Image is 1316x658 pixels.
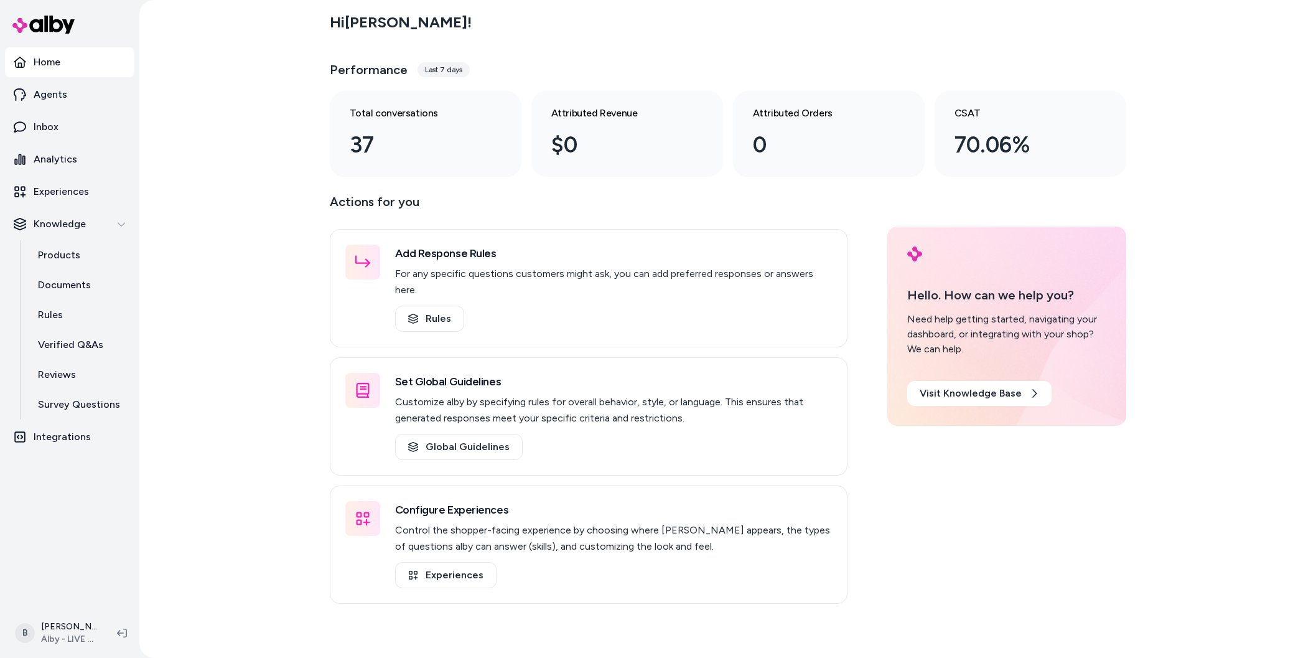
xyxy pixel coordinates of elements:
p: Actions for you [330,192,847,222]
p: Inbox [34,120,58,134]
div: 0 [753,128,885,162]
p: [PERSON_NAME] [41,621,97,633]
a: Integrations [5,422,134,452]
a: Total conversations 37 [330,91,521,177]
span: Alby - LIVE on [DOMAIN_NAME] [41,633,97,646]
a: Analytics [5,144,134,174]
a: Inbox [5,112,134,142]
a: Documents [26,270,134,300]
h3: CSAT [954,106,1086,121]
div: Last 7 days [418,62,470,77]
p: Survey Questions [38,397,120,412]
p: Agents [34,87,67,102]
p: Knowledge [34,217,86,232]
h3: Attributed Orders [753,106,885,121]
span: B [15,623,35,643]
p: Control the shopper-facing experience by choosing where [PERSON_NAME] appears, the types of quest... [395,522,832,555]
a: Attributed Revenue $0 [531,91,723,177]
p: Experiences [34,184,89,199]
img: alby Logo [12,16,75,34]
a: Verified Q&As [26,330,134,360]
h3: Set Global Guidelines [395,373,832,390]
button: B[PERSON_NAME]Alby - LIVE on [DOMAIN_NAME] [7,613,107,653]
h2: Hi [PERSON_NAME] ! [330,13,472,32]
a: Reviews [26,360,134,390]
p: Documents [38,278,91,293]
a: Experiences [395,562,497,588]
p: Reviews [38,367,76,382]
img: alby Logo [907,247,922,261]
div: $0 [551,128,683,162]
p: Analytics [34,152,77,167]
a: Products [26,240,134,270]
div: 37 [350,128,482,162]
h3: Total conversations [350,106,482,121]
a: Experiences [5,177,134,207]
a: CSAT 70.06% [935,91,1126,177]
a: Global Guidelines [395,434,523,460]
p: Integrations [34,430,91,444]
h3: Performance [330,61,408,78]
a: Attributed Orders 0 [733,91,925,177]
p: For any specific questions customers might ask, you can add preferred responses or answers here. [395,266,832,298]
a: Rules [395,306,464,332]
p: Verified Q&As [38,337,103,352]
p: Products [38,248,80,263]
p: Customize alby by specifying rules for overall behavior, style, or language. This ensures that ge... [395,394,832,426]
a: Agents [5,80,134,110]
button: Knowledge [5,209,134,239]
h3: Add Response Rules [395,245,832,262]
a: Rules [26,300,134,330]
h3: Configure Experiences [395,501,832,519]
a: Home [5,47,134,77]
p: Hello. How can we help you? [907,286,1106,304]
div: Need help getting started, navigating your dashboard, or integrating with your shop? We can help. [907,312,1106,357]
p: Rules [38,308,63,322]
a: Survey Questions [26,390,134,420]
h3: Attributed Revenue [551,106,683,121]
p: Home [34,55,60,70]
div: 70.06% [954,128,1086,162]
a: Visit Knowledge Base [907,381,1052,406]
